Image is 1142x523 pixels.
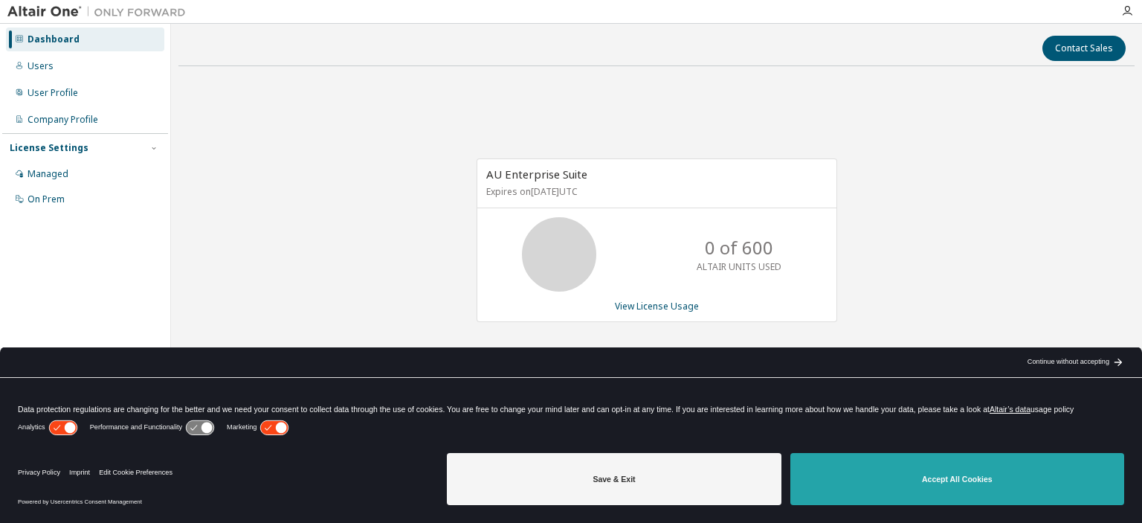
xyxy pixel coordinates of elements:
p: 0 of 600 [705,235,773,260]
p: ALTAIR UNITS USED [697,260,781,273]
div: Company Profile [28,114,98,126]
img: Altair One [7,4,193,19]
div: User Profile [28,87,78,99]
div: Managed [28,168,68,180]
div: On Prem [28,193,65,205]
p: Expires on [DATE] UTC [486,185,824,198]
span: AU Enterprise Suite [486,167,587,182]
button: Contact Sales [1042,36,1126,61]
div: License Settings [10,142,88,154]
div: Users [28,60,54,72]
a: View License Usage [615,300,699,312]
div: Dashboard [28,33,80,45]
